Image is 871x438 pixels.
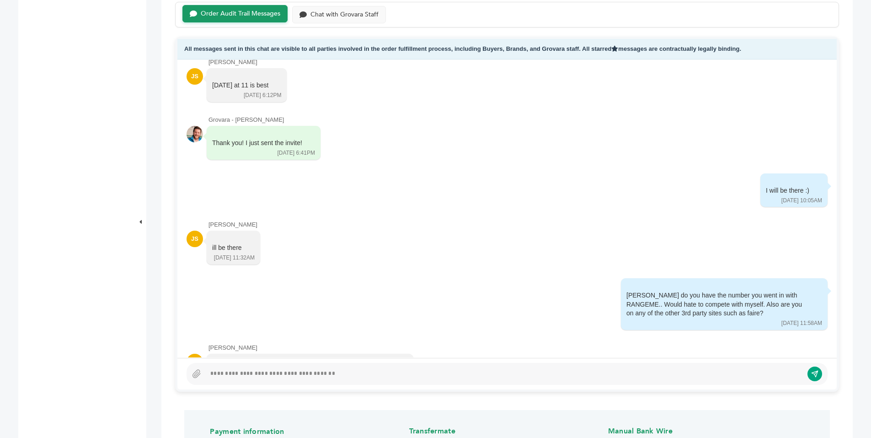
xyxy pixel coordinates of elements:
[187,354,203,370] div: JS
[177,39,837,59] div: All messages sent in this chat are visible to all parties involved in the order fulfillment proce...
[214,254,255,262] div: [DATE] 11:32AM
[187,68,203,85] div: JS
[208,221,828,229] div: [PERSON_NAME]
[766,186,809,195] div: I will be there :)
[187,231,203,247] div: JS
[212,139,302,148] div: Thank you! I just sent the invite!
[212,243,242,253] div: ill be there
[208,344,828,352] div: [PERSON_NAME]
[244,92,281,99] div: [DATE] 6:12PM
[310,11,379,19] div: Chat with Grovara Staff
[781,319,822,327] div: [DATE] 11:58AM
[626,291,809,318] div: [PERSON_NAME] do you have the number you went in with RANGEME.. Would hate to compete with myself...
[208,58,828,66] div: [PERSON_NAME]
[781,197,822,205] div: [DATE] 10:05AM
[212,81,268,90] div: [DATE] at 11 is best
[208,116,828,124] div: Grovara - [PERSON_NAME]
[277,149,315,157] div: [DATE] 6:41PM
[201,10,280,18] div: Order Audit Trail Messages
